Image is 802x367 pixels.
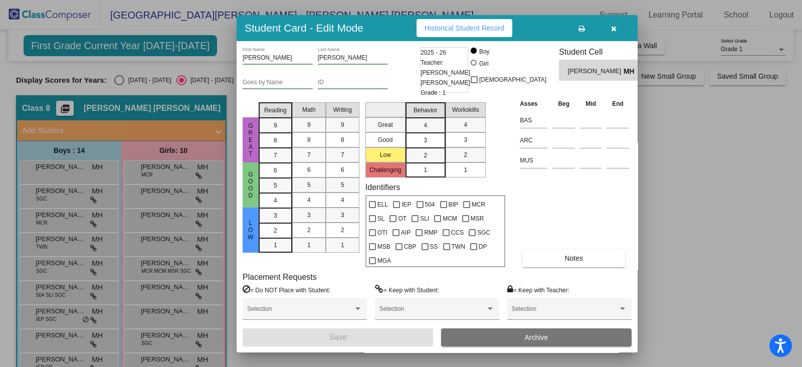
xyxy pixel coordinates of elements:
[341,180,344,190] span: 5
[246,220,255,241] span: Low
[341,226,344,235] span: 2
[443,213,457,225] span: MCM
[341,196,344,205] span: 4
[307,226,311,235] span: 2
[341,120,344,129] span: 9
[425,24,504,32] span: Historical Student Record
[479,59,489,68] div: Girl
[274,136,277,145] span: 8
[246,171,255,199] span: Good
[624,66,638,77] span: MH
[479,47,490,56] div: Boy
[424,136,427,145] span: 3
[424,151,427,160] span: 2
[243,79,313,86] input: goes by name
[520,153,547,168] input: assessment
[472,199,485,211] span: MCR
[307,120,311,129] span: 9
[564,254,583,262] span: Notes
[274,181,277,190] span: 5
[479,74,546,86] span: [DEMOGRAPHIC_DATA]
[421,88,446,98] span: Grade : 1
[451,227,464,239] span: CCS
[274,196,277,205] span: 4
[464,165,467,174] span: 1
[421,48,446,58] span: 2025 - 26
[550,98,577,109] th: Beg
[302,105,316,114] span: Math
[479,241,487,253] span: DP
[274,166,277,175] span: 6
[377,241,390,253] span: MSB
[307,165,311,174] span: 6
[341,135,344,144] span: 8
[243,285,330,295] label: = Do NOT Place with Student:
[243,272,317,282] label: Placement Requests
[243,328,433,346] button: Save
[477,227,490,239] span: SGC
[307,180,311,190] span: 5
[274,211,277,220] span: 3
[404,241,417,253] span: CBP
[274,151,277,160] span: 7
[604,98,632,109] th: End
[452,105,479,114] span: Workskills
[341,241,344,250] span: 1
[430,241,438,253] span: SS
[341,165,344,174] span: 6
[464,135,467,144] span: 3
[401,227,411,239] span: AIP
[264,106,287,115] span: Reading
[568,66,624,77] span: [PERSON_NAME] [PERSON_NAME]
[274,226,277,235] span: 2
[525,333,548,341] span: Archive
[559,47,646,57] h3: Student Cell
[425,199,435,211] span: 504
[420,213,429,225] span: SLI
[421,58,470,88] span: Teacher: [PERSON_NAME] [PERSON_NAME]
[245,22,363,34] h3: Student Card - Edit Mode
[424,121,427,130] span: 4
[522,249,625,267] button: Notes
[464,150,467,159] span: 2
[471,213,484,225] span: MSR
[417,19,512,37] button: Historical Student Record
[274,121,277,130] span: 9
[377,213,385,225] span: SL
[452,241,465,253] span: TWN
[341,150,344,159] span: 7
[333,105,352,114] span: Writing
[375,285,439,295] label: = Keep with Student:
[414,106,437,115] span: Behavior
[307,241,311,250] span: 1
[307,211,311,220] span: 3
[398,213,407,225] span: OT
[424,227,438,239] span: RMP
[329,333,347,341] span: Save
[365,182,400,192] label: Identifiers
[507,285,569,295] label: = Keep with Teacher:
[307,150,311,159] span: 7
[307,196,311,205] span: 4
[377,227,387,239] span: OTI
[246,122,255,157] span: Great
[377,255,391,267] span: MGA
[517,98,550,109] th: Asses
[377,199,388,211] span: ELL
[274,241,277,250] span: 1
[402,199,411,211] span: IEP
[441,328,632,346] button: Archive
[520,113,547,128] input: assessment
[449,199,458,211] span: BIP
[424,165,427,174] span: 1
[464,120,467,129] span: 4
[520,133,547,148] input: assessment
[577,98,604,109] th: Mid
[341,211,344,220] span: 3
[307,135,311,144] span: 8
